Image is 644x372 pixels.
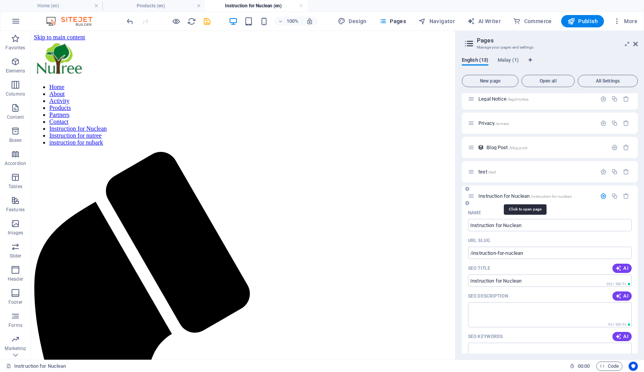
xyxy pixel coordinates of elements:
[623,168,629,175] div: Remove
[6,68,25,74] p: Elements
[5,160,26,167] p: Accordion
[468,274,632,287] input: The page title in search results and browser tabs
[476,121,596,126] div: Privacy/privacy
[600,96,607,102] div: Settings
[187,17,196,26] i: Reload page
[6,207,25,213] p: Features
[468,237,490,244] p: URL SLUG
[477,37,638,44] h2: Pages
[335,15,370,27] button: Design
[583,363,584,369] span: :
[578,75,638,87] button: All Settings
[623,96,629,102] div: Remove
[612,291,632,301] button: AI
[607,322,632,327] span: Calculated pixel length in search results
[581,79,634,83] span: All Settings
[612,332,632,341] button: AI
[570,362,590,371] h6: Session time
[338,17,367,25] span: Design
[486,145,527,150] span: Blog Post
[205,2,307,10] h4: Instruction for Nuclean (en)
[467,17,501,25] span: AI Writer
[615,293,629,299] span: AI
[379,17,406,25] span: Pages
[608,323,626,327] span: 94 / 990 Px
[478,193,572,199] span: Instruction for Nuclean
[629,362,638,371] button: Usercentrics
[468,247,632,259] input: Last part of the URL for this page
[596,362,622,371] button: Code
[476,96,596,101] div: Legal Notice/legal-notice
[468,237,490,244] label: Last part of the URL for this page
[600,120,607,126] div: Settings
[507,97,529,101] span: /legal-notice
[509,146,527,150] span: /blog-post
[275,17,302,26] button: 100%
[600,193,607,199] div: Settings
[611,168,618,175] div: Duplicate
[623,193,629,199] div: Remove
[610,15,641,27] button: More
[335,15,370,27] div: Design (Ctrl+Alt+Y)
[8,299,22,305] p: Footer
[468,293,508,299] label: The text in search results and social media
[477,44,622,51] h3: Manage your pages and settings
[567,17,598,25] span: Publish
[8,276,23,282] p: Header
[612,264,632,273] button: AI
[522,75,575,87] button: Open all
[8,230,23,236] p: Images
[125,17,134,26] button: undo
[600,168,607,175] div: Settings
[462,75,518,87] button: New page
[478,96,528,102] span: Legal Notice
[561,15,604,27] button: Publish
[8,322,22,328] p: Forms
[6,91,25,97] p: Columns
[462,57,638,72] div: Language Tabs
[476,194,596,199] div: Instruction for Nuclean/instruction-for-nuclean
[510,15,555,27] button: Commerce
[126,17,134,26] i: Undo: Change pages (Ctrl+Z)
[611,96,618,102] div: Duplicate
[468,210,481,216] p: Name
[102,2,205,10] h4: Products (en)
[465,79,515,83] span: New page
[623,120,629,126] div: Remove
[9,137,22,143] p: Boxes
[7,114,24,120] p: Content
[600,362,619,371] span: Code
[468,265,490,271] p: SEO Title
[5,45,25,51] p: Favorites
[6,362,66,371] a: Click to cancel selection. Double-click to open Pages
[468,293,508,299] p: SEO Description
[415,15,458,27] button: Navigator
[613,17,637,25] span: More
[611,120,618,126] div: Duplicate
[615,265,629,271] span: AI
[464,15,504,27] button: AI Writer
[623,144,629,151] div: Remove
[488,170,496,174] span: /test
[10,253,22,259] p: Slider
[203,17,211,26] i: Save (Ctrl+S)
[525,79,571,83] span: Open all
[376,15,409,27] button: Pages
[478,120,509,126] span: Privacy
[611,144,618,151] div: Settings
[171,17,181,26] button: Click here to leave preview mode and continue editing
[498,56,519,66] span: Malay (1)
[495,121,509,126] span: /privacy
[8,183,22,190] p: Tables
[187,17,196,26] button: reload
[462,56,488,66] span: English (13)
[468,302,632,327] textarea: The text in search results and social media
[484,145,607,150] div: Blog Post/blog-post
[468,265,490,271] label: The page title in search results and browser tabs
[286,17,299,26] h6: 100%
[605,281,632,287] span: Calculated pixel length in search results
[530,194,572,199] span: /instruction-for-nuclean
[513,17,552,25] span: Commerce
[578,362,590,371] span: 00 00
[44,17,102,26] img: Editor Logo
